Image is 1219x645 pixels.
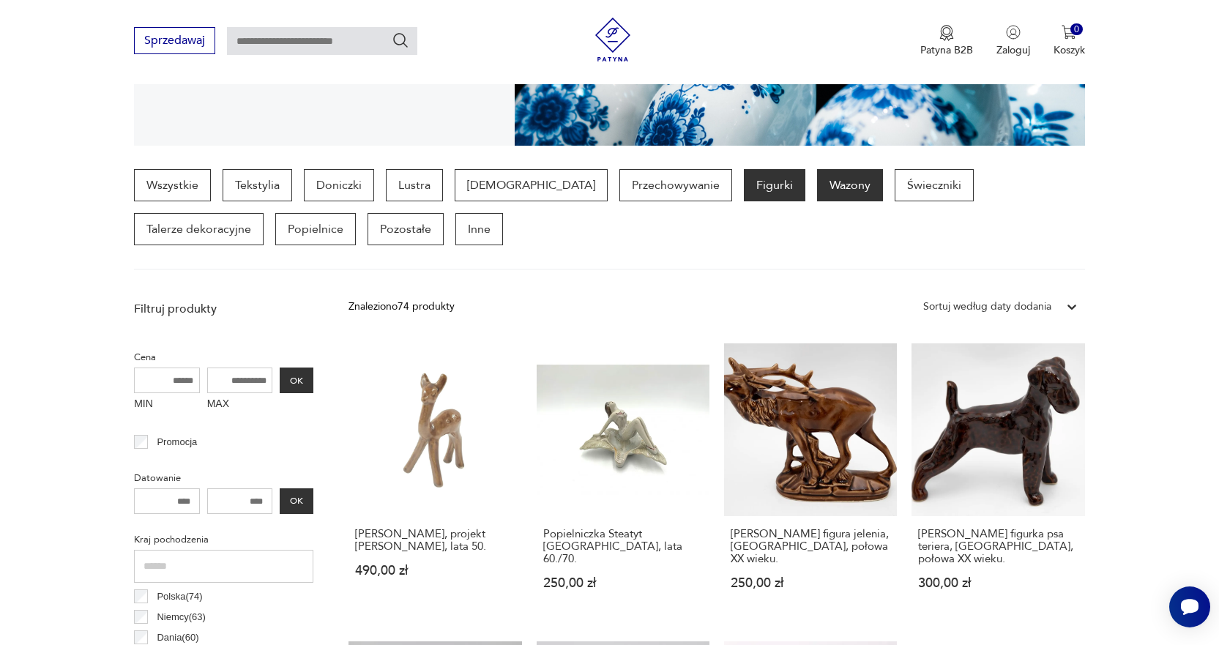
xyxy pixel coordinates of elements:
[1062,25,1076,40] img: Ikona koszyka
[368,213,444,245] a: Pozostałe
[355,564,515,577] p: 490,00 zł
[157,434,197,450] p: Promocja
[134,393,200,417] label: MIN
[1006,25,1021,40] img: Ikonka użytkownika
[744,169,805,201] a: Figurki
[731,528,890,565] h3: [PERSON_NAME] figura jelenia, [GEOGRAPHIC_DATA], połowa XX wieku.
[996,25,1030,57] button: Zaloguj
[619,169,732,201] a: Przechowywanie
[157,589,202,605] p: Polska ( 74 )
[134,470,313,486] p: Datowanie
[895,169,974,201] a: Świeczniki
[386,169,443,201] a: Lustra
[134,349,313,365] p: Cena
[280,368,313,393] button: OK
[920,43,973,57] p: Patyna B2B
[1054,25,1085,57] button: 0Koszyk
[304,169,374,201] a: Doniczki
[223,169,292,201] a: Tekstylia
[134,213,264,245] a: Talerze dekoracyjne
[591,18,635,61] img: Patyna - sklep z meblami i dekoracjami vintage
[157,609,206,625] p: Niemcy ( 63 )
[920,25,973,57] button: Patyna B2B
[275,213,356,245] a: Popielnice
[1054,43,1085,57] p: Koszyk
[918,577,1078,589] p: 300,00 zł
[348,299,455,315] div: Znaleziono 74 produkty
[923,299,1051,315] div: Sortuj według daty dodania
[939,25,954,41] img: Ikona medalu
[912,343,1084,618] a: Dawna kamionkowa figurka psa teriera, Polska, połowa XX wieku.[PERSON_NAME] figurka psa teriera, ...
[724,343,897,618] a: Dawna kamionkowa figura jelenia, Polska, połowa XX wieku.[PERSON_NAME] figura jelenia, [GEOGRAPHI...
[537,343,709,618] a: Popielniczka Steatyt Katowice, lata 60./70.Popielniczka Steatyt [GEOGRAPHIC_DATA], lata 60./70.25...
[134,37,215,47] a: Sprzedawaj
[455,169,608,201] a: [DEMOGRAPHIC_DATA]
[731,577,890,589] p: 250,00 zł
[207,393,273,417] label: MAX
[134,301,313,317] p: Filtruj produkty
[1169,586,1210,627] iframe: Smartsupp widget button
[1070,23,1083,36] div: 0
[134,169,211,201] a: Wszystkie
[280,488,313,514] button: OK
[455,213,503,245] a: Inne
[920,25,973,57] a: Ikona medaluPatyna B2B
[355,528,515,553] h3: [PERSON_NAME], projekt [PERSON_NAME], lata 50.
[348,343,521,618] a: Figurka Sarenka, projekt Irena Dróżdż-Hyży, lata 50.[PERSON_NAME], projekt [PERSON_NAME], lata 50...
[918,528,1078,565] h3: [PERSON_NAME] figurka psa teriera, [GEOGRAPHIC_DATA], połowa XX wieku.
[543,577,703,589] p: 250,00 zł
[134,532,313,548] p: Kraj pochodzenia
[996,43,1030,57] p: Zaloguj
[134,27,215,54] button: Sprzedawaj
[392,31,409,49] button: Szukaj
[817,169,883,201] a: Wazony
[543,528,703,565] h3: Popielniczka Steatyt [GEOGRAPHIC_DATA], lata 60./70.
